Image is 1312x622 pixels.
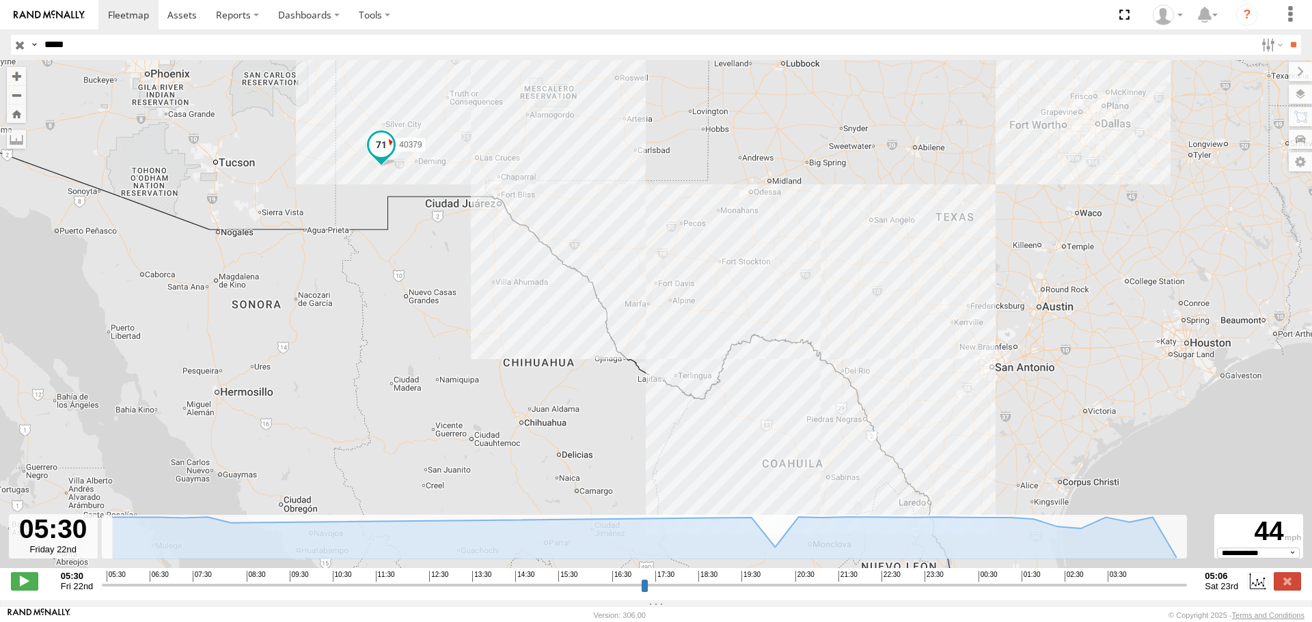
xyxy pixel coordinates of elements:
span: 10:30 [333,571,352,582]
span: 20:30 [795,571,815,582]
label: Play/Stop [11,572,38,590]
label: Map Settings [1289,152,1312,171]
span: 11:30 [376,571,395,582]
span: 07:30 [193,571,212,582]
img: rand-logo.svg [14,10,85,20]
span: 09:30 [290,571,309,582]
a: Visit our Website [8,608,70,622]
div: Caseta Laredo TX [1148,5,1188,25]
label: Search Filter Options [1256,35,1285,55]
span: 00:30 [979,571,998,582]
span: 16:30 [612,571,631,582]
span: 12:30 [429,571,448,582]
span: 40379 [399,140,422,150]
span: 22:30 [881,571,901,582]
span: 13:30 [472,571,491,582]
div: © Copyright 2025 - [1168,611,1304,619]
span: 06:30 [150,571,169,582]
span: 23:30 [925,571,944,582]
span: 08:30 [247,571,266,582]
span: 05:30 [107,571,126,582]
span: 19:30 [741,571,761,582]
i: ? [1236,4,1258,26]
span: 15:30 [558,571,577,582]
span: Fri 22nd Aug 2025 [61,581,94,591]
div: Version: 306.00 [594,611,646,619]
span: 17:30 [655,571,674,582]
button: Zoom in [7,67,26,85]
label: Search Query [29,35,40,55]
span: 21:30 [838,571,858,582]
button: Zoom out [7,85,26,104]
button: Zoom Home [7,104,26,123]
strong: 05:06 [1205,571,1238,581]
span: 02:30 [1065,571,1084,582]
span: 01:30 [1022,571,1041,582]
span: 03:30 [1108,571,1127,582]
label: Measure [7,130,26,149]
span: 18:30 [698,571,717,582]
strong: 05:30 [61,571,94,581]
div: 44 [1216,516,1301,548]
label: Close [1274,572,1301,590]
span: 14:30 [515,571,534,582]
span: Sat 23rd Aug 2025 [1205,581,1238,591]
a: Terms and Conditions [1232,611,1304,619]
